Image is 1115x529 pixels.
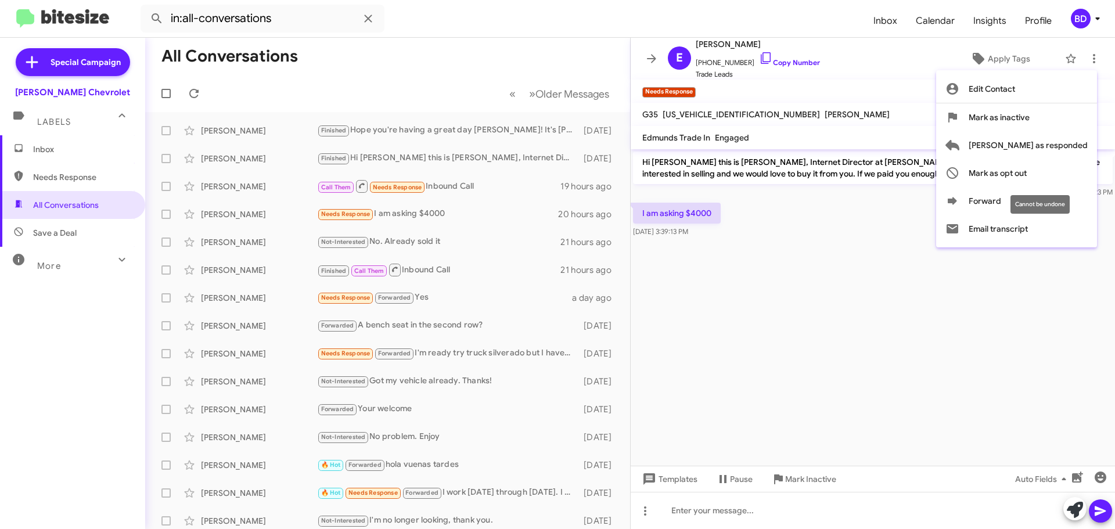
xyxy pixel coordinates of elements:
[936,215,1097,243] button: Email transcript
[969,159,1027,187] span: Mark as opt out
[1010,195,1070,214] div: Cannot be undone
[936,187,1097,215] button: Forward
[969,103,1030,131] span: Mark as inactive
[969,131,1088,159] span: [PERSON_NAME] as responded
[969,75,1015,103] span: Edit Contact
